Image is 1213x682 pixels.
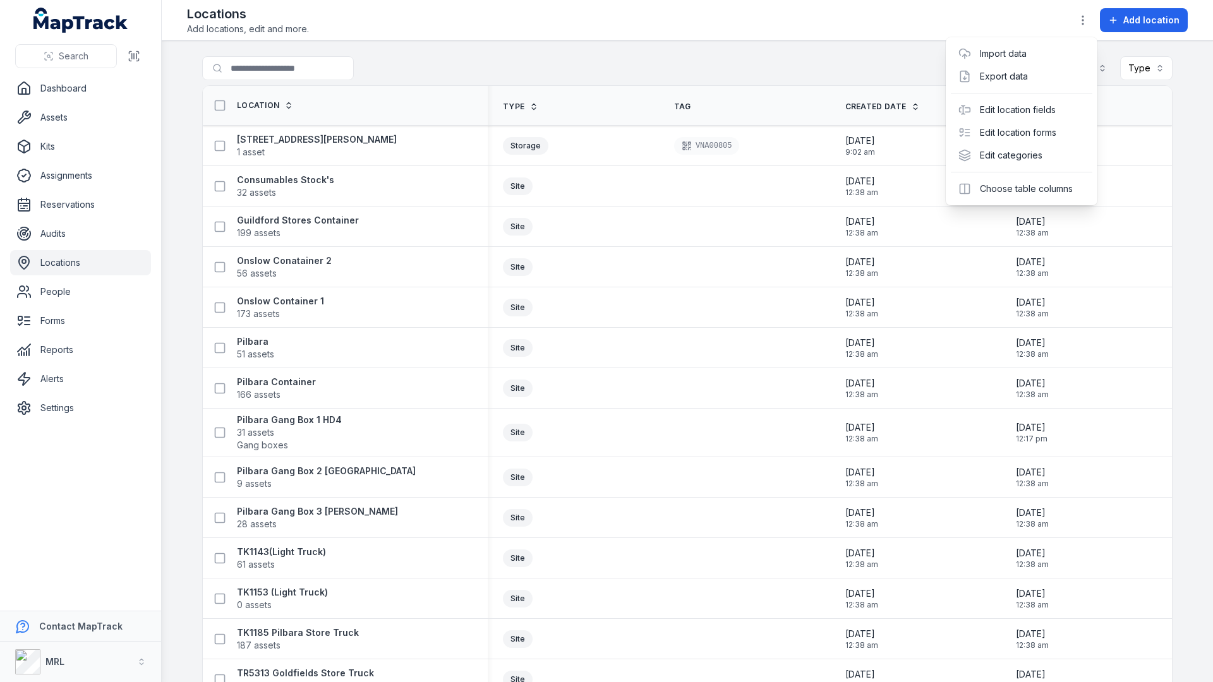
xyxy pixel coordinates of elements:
div: Edit location forms [951,121,1092,144]
div: Edit categories [951,144,1092,167]
div: Export data [951,65,1092,88]
div: Edit location fields [951,99,1092,121]
div: Choose table columns [951,177,1092,200]
a: Import data [980,47,1027,60]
